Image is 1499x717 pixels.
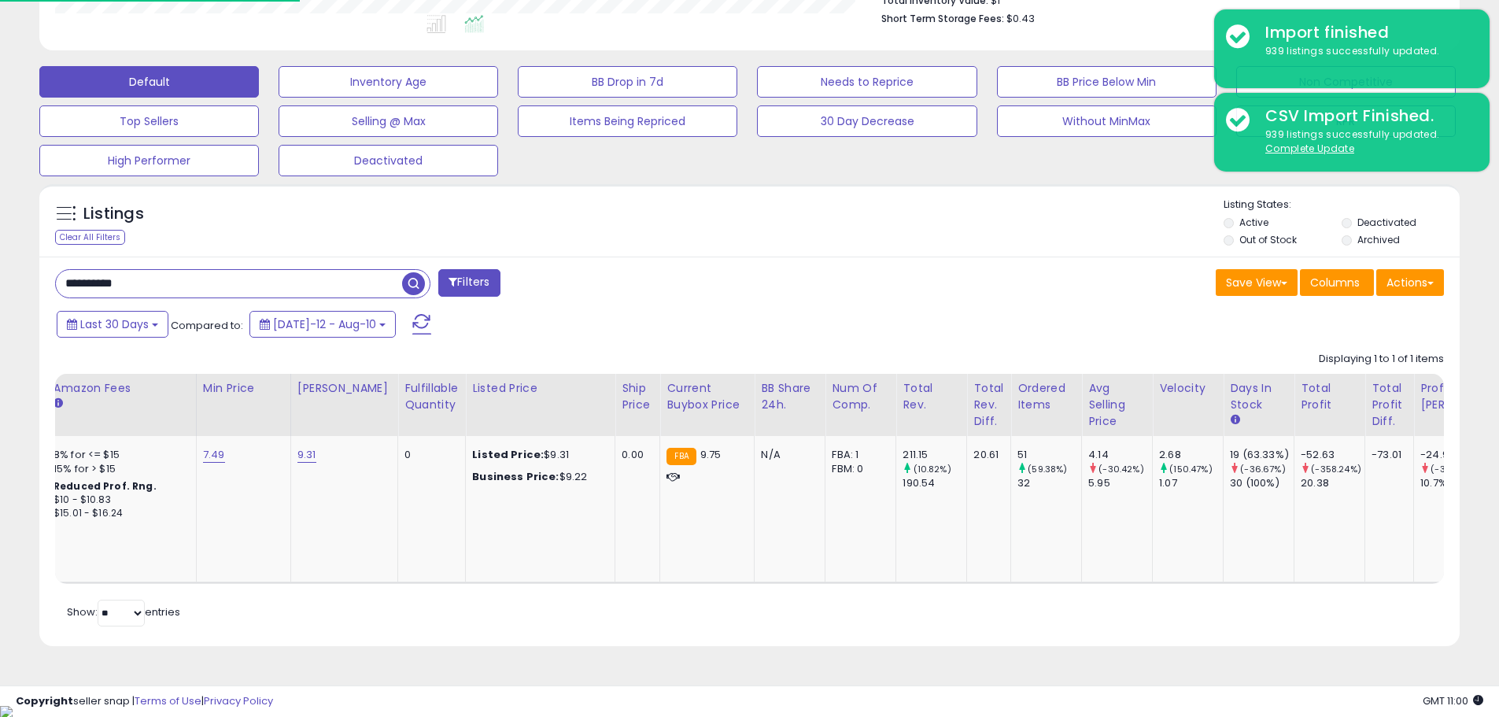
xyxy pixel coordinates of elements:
[1159,380,1217,397] div: Velocity
[472,470,603,484] div: $9.22
[1088,380,1146,430] div: Avg Selling Price
[832,462,884,476] div: FBM: 0
[404,380,459,413] div: Fulfillable Quantity
[1230,380,1287,413] div: Days In Stock
[204,693,273,708] a: Privacy Policy
[16,694,273,709] div: seller snap | |
[472,380,608,397] div: Listed Price
[1230,413,1239,427] small: Days In Stock.
[757,105,977,137] button: 30 Day Decrease
[472,447,544,462] b: Listed Price:
[973,380,1004,430] div: Total Rev. Diff.
[1017,380,1075,413] div: Ordered Items
[666,448,696,465] small: FBA
[973,448,999,462] div: 20.61
[903,476,966,490] div: 190.54
[67,604,180,619] span: Show: entries
[39,145,259,176] button: High Performer
[1431,463,1481,475] small: (-332.99%)
[1357,233,1400,246] label: Archived
[1253,128,1478,157] div: 939 listings successfully updated.
[203,447,225,463] a: 7.49
[666,380,748,413] div: Current Buybox Price
[273,316,376,332] span: [DATE]-12 - Aug-10
[279,105,498,137] button: Selling @ Max
[404,448,453,462] div: 0
[622,380,653,413] div: Ship Price
[1240,463,1285,475] small: (-36.67%)
[1310,275,1360,290] span: Columns
[881,12,1004,25] b: Short Term Storage Fees:
[297,380,391,397] div: [PERSON_NAME]
[1253,44,1478,59] div: 939 listings successfully updated.
[39,105,259,137] button: Top Sellers
[1301,448,1364,462] div: -52.63
[832,380,889,413] div: Num of Comp.
[54,380,190,397] div: Amazon Fees
[997,105,1217,137] button: Without MinMax
[1301,476,1364,490] div: 20.38
[1372,448,1401,462] div: -73.01
[1159,476,1223,490] div: 1.07
[472,448,603,462] div: $9.31
[1300,269,1374,296] button: Columns
[80,316,149,332] span: Last 30 Days
[54,462,184,476] div: 15% for > $15
[1216,269,1298,296] button: Save View
[135,693,201,708] a: Terms of Use
[1265,142,1354,155] u: Complete Update
[171,318,243,333] span: Compared to:
[55,230,125,245] div: Clear All Filters
[297,447,316,463] a: 9.31
[1088,448,1152,462] div: 4.14
[1224,198,1460,213] p: Listing States:
[279,66,498,98] button: Inventory Age
[1357,216,1416,229] label: Deactivated
[622,448,648,462] div: 0.00
[903,448,966,462] div: 211.15
[1230,448,1294,462] div: 19 (63.33%)
[54,493,184,507] div: $10 - $10.83
[700,447,722,462] span: 9.75
[54,448,184,462] div: 8% for <= $15
[1253,105,1478,128] div: CSV Import Finished.
[54,507,184,520] div: $15.01 - $16.24
[1239,233,1297,246] label: Out of Stock
[1423,693,1483,708] span: 2025-09-10 11:00 GMT
[472,469,559,484] b: Business Price:
[914,463,951,475] small: (10.82%)
[1098,463,1143,475] small: (-30.42%)
[757,66,977,98] button: Needs to Reprice
[39,66,259,98] button: Default
[761,448,813,462] div: N/A
[438,269,500,297] button: Filters
[54,479,157,493] b: Reduced Prof. Rng.
[518,105,737,137] button: Items Being Repriced
[518,66,737,98] button: BB Drop in 7d
[1311,463,1361,475] small: (-358.24%)
[1230,476,1294,490] div: 30 (100%)
[1006,11,1035,26] span: $0.43
[761,380,818,413] div: BB Share 24h.
[903,380,960,413] div: Total Rev.
[16,693,73,708] strong: Copyright
[203,380,284,397] div: Min Price
[1088,476,1152,490] div: 5.95
[1319,352,1444,367] div: Displaying 1 to 1 of 1 items
[1376,269,1444,296] button: Actions
[54,397,63,411] small: Amazon Fees.
[249,311,396,338] button: [DATE]-12 - Aug-10
[1239,216,1268,229] label: Active
[279,145,498,176] button: Deactivated
[57,311,168,338] button: Last 30 Days
[1372,380,1407,430] div: Total Profit Diff.
[997,66,1217,98] button: BB Price Below Min
[1028,463,1067,475] small: (59.38%)
[1017,448,1081,462] div: 51
[1253,21,1478,44] div: Import finished
[1301,380,1358,413] div: Total Profit
[1159,448,1223,462] div: 2.68
[1169,463,1212,475] small: (150.47%)
[1017,476,1081,490] div: 32
[83,203,144,225] h5: Listings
